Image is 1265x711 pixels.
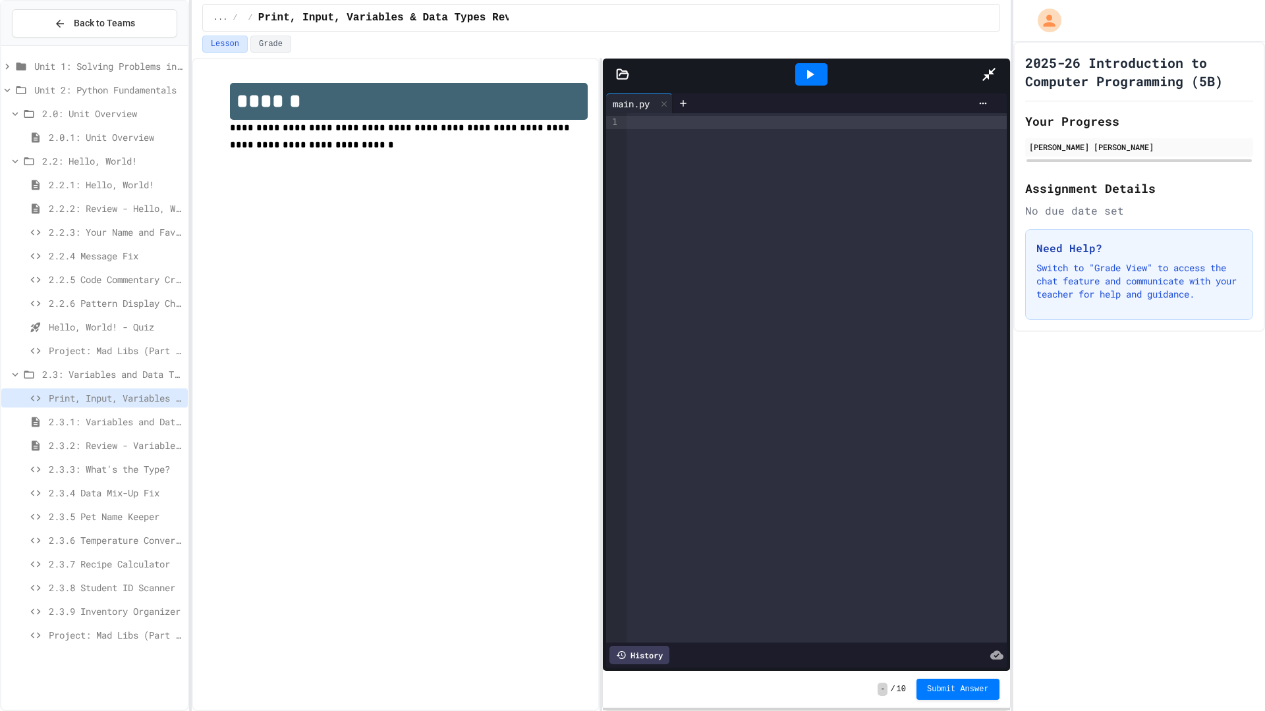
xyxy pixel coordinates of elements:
[49,533,183,547] span: 2.3.6 Temperature Converter
[49,438,183,452] span: 2.3.2: Review - Variables and Data Types
[49,320,183,334] span: Hello, World! - Quiz
[248,13,253,23] span: /
[233,13,237,23] span: /
[1036,261,1242,301] p: Switch to "Grade View" to access the chat feature and communicate with your teacher for help and ...
[12,9,177,38] button: Back to Teams
[49,273,183,286] span: 2.2.5 Code Commentary Creator
[258,10,530,26] span: Print, Input, Variables & Data Types Review
[606,116,619,129] div: 1
[916,679,999,700] button: Submit Answer
[1029,141,1249,153] div: [PERSON_NAME] [PERSON_NAME]
[609,646,669,664] div: History
[606,97,656,111] div: main.py
[1025,53,1253,90] h1: 2025-26 Introduction to Computer Programming (5B)
[213,13,228,23] span: ...
[202,36,248,53] button: Lesson
[49,201,183,215] span: 2.2.2: Review - Hello, World!
[34,83,183,97] span: Unit 2: Python Fundamentals
[1024,5,1065,36] div: My Account
[897,684,906,695] span: 10
[250,36,291,53] button: Grade
[1025,203,1253,219] div: No due date set
[49,604,183,618] span: 2.3.9 Inventory Organizer
[49,225,183,239] span: 2.2.3: Your Name and Favorite Movie
[49,178,183,192] span: 2.2.1: Hello, World!
[49,557,183,571] span: 2.3.7 Recipe Calculator
[49,391,183,405] span: Print, Input, Variables & Data Types Review
[42,107,183,120] span: 2.0: Unit Overview
[49,486,183,500] span: 2.3.4 Data Mix-Up Fix
[34,59,183,73] span: Unit 1: Solving Problems in Computer Science
[1025,179,1253,197] h2: Assignment Details
[49,415,183,429] span: 2.3.1: Variables and Data Types
[1025,112,1253,130] h2: Your Progress
[49,130,183,144] span: 2.0.1: Unit Overview
[49,296,183,310] span: 2.2.6 Pattern Display Challenge
[49,344,183,357] span: Project: Mad Libs (Part 1)
[42,367,183,381] span: 2.3: Variables and Data Types
[49,462,183,476] span: 2.3.3: What's the Type?
[49,249,183,263] span: 2.2.4 Message Fix
[49,628,183,642] span: Project: Mad Libs (Part 2)
[927,684,989,695] span: Submit Answer
[49,581,183,594] span: 2.3.8 Student ID Scanner
[890,684,895,695] span: /
[878,683,887,696] span: -
[1036,240,1242,256] h3: Need Help?
[606,93,673,113] div: main.py
[42,154,183,168] span: 2.2: Hello, World!
[74,16,135,30] span: Back to Teams
[49,510,183,523] span: 2.3.5 Pet Name Keeper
